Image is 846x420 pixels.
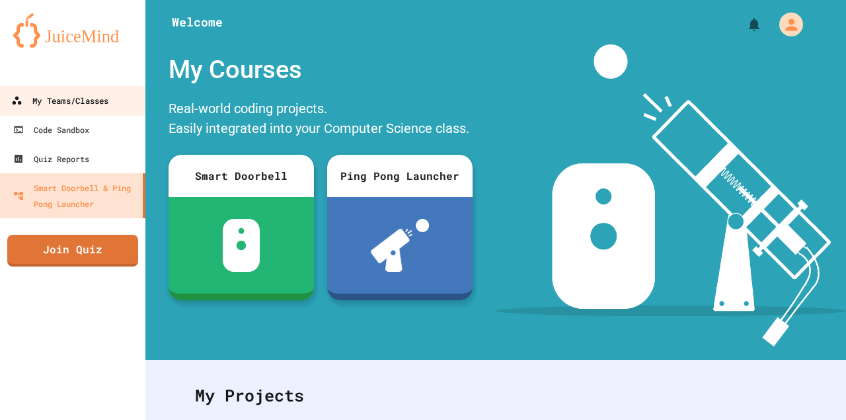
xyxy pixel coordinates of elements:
[13,151,89,167] div: Quiz Reports
[496,44,846,347] img: banner-image-my-projects.png
[162,95,479,145] div: Real-world coding projects. Easily integrated into your Computer Science class.
[765,9,806,40] div: My Account
[327,155,473,197] div: Ping Pong Launcher
[169,155,314,197] div: Smart Doorbell
[13,180,137,212] div: Smart Doorbell & Ping Pong Launcher
[11,93,108,109] div: My Teams/Classes
[13,122,89,138] div: Code Sandbox
[162,44,479,95] div: My Courses
[371,219,430,272] img: ppl-with-ball.png
[7,235,138,267] a: Join Quiz
[722,13,765,36] div: My Notifications
[223,219,260,272] img: sdb-white.svg
[13,13,132,48] img: logo-orange.svg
